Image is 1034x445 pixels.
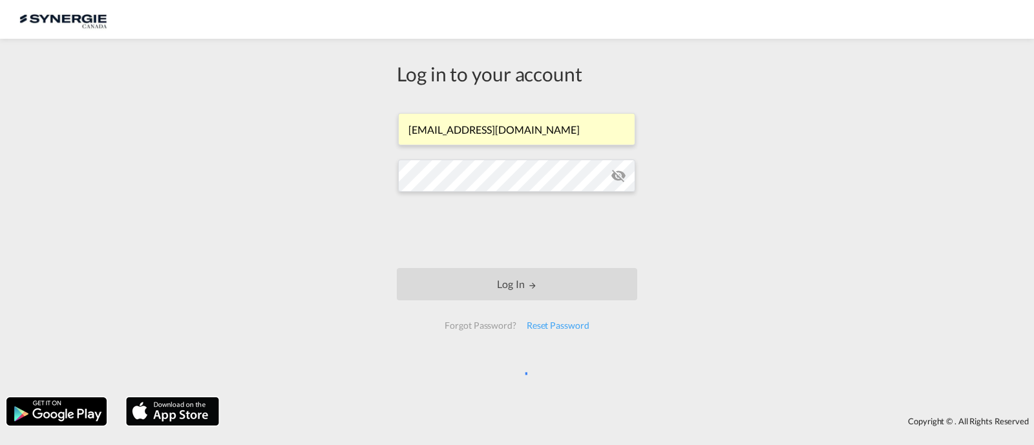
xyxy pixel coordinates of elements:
button: LOGIN [397,268,637,300]
img: google.png [5,396,108,427]
div: Copyright © . All Rights Reserved [226,410,1034,432]
img: 1f56c880d42311ef80fc7dca854c8e59.png [19,5,107,34]
div: Forgot Password? [439,314,521,337]
div: Reset Password [522,314,595,337]
iframe: reCAPTCHA [419,205,615,255]
input: Enter email/phone number [398,113,635,145]
md-icon: icon-eye-off [611,168,626,183]
img: apple.png [125,396,220,427]
div: Log in to your account [397,60,637,87]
